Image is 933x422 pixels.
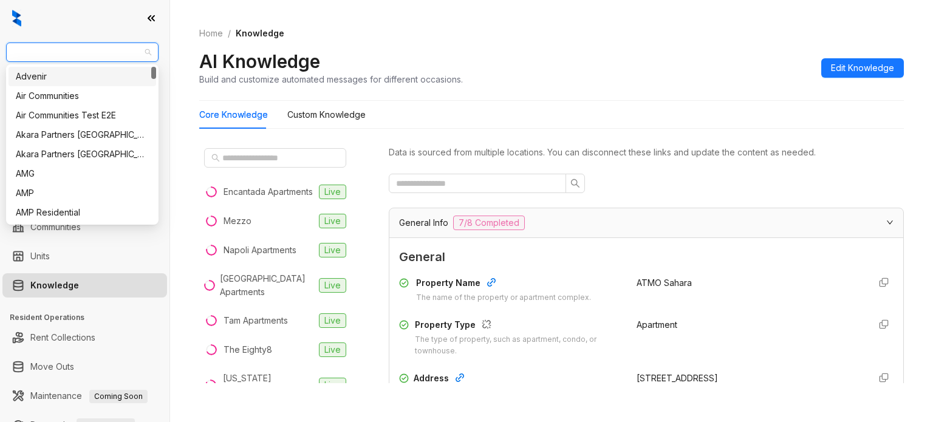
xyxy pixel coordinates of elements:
li: Move Outs [2,355,167,379]
div: Akara Partners Nashville [9,125,156,145]
div: Custom Knowledge [287,108,366,121]
li: / [228,27,231,40]
span: Live [319,214,346,228]
span: Live [319,243,346,257]
a: Move Outs [30,355,74,379]
a: Knowledge [30,273,79,298]
li: Collections [2,163,167,187]
span: Live [319,185,346,199]
div: Address [414,372,622,387]
div: AMP [16,186,149,200]
span: AMG [13,43,151,61]
div: AMP Residential [16,206,149,219]
div: The name of the property or apartment complex. [416,292,591,304]
div: Air Communities Test E2E [16,109,149,122]
span: Knowledge [236,28,284,38]
div: Akara Partners [GEOGRAPHIC_DATA] [16,148,149,161]
div: [US_STATE] Apartments [223,372,314,398]
div: Property Type [415,318,621,334]
span: Live [319,278,346,293]
a: Rent Collections [30,325,95,350]
div: [GEOGRAPHIC_DATA] Apartments [220,272,314,299]
span: Apartment [637,319,677,330]
div: Advenir [9,67,156,86]
li: Units [2,244,167,268]
span: Live [319,378,346,392]
span: ATMO Sahara [637,277,692,288]
div: Build and customize automated messages for different occasions. [199,73,463,86]
div: AMP [9,183,156,203]
li: Rent Collections [2,325,167,350]
div: Air Communities [9,86,156,106]
span: General Info [399,216,448,230]
div: The Eighty8 [224,343,272,356]
span: Live [319,313,346,328]
div: Mezzo [224,214,251,228]
div: Property Name [416,276,591,292]
span: General [399,248,894,267]
span: 7/8 Completed [453,216,525,230]
div: Akara Partners Phoenix [9,145,156,164]
button: Edit Knowledge [821,58,904,78]
li: Leads [2,81,167,106]
h3: Resident Operations [10,312,169,323]
div: General Info7/8 Completed [389,208,903,237]
img: logo [12,10,21,27]
a: Communities [30,215,81,239]
div: Napoli Apartments [224,243,296,257]
div: AMP Residential [9,203,156,222]
span: Edit Knowledge [831,61,894,75]
li: Knowledge [2,273,167,298]
a: Units [30,244,50,268]
div: Data is sourced from multiple locations. You can disconnect these links and update the content as... [389,146,904,159]
h2: AI Knowledge [199,50,320,73]
div: AMG [16,167,149,180]
div: Air Communities [16,89,149,103]
span: expanded [886,219,894,226]
span: Live [319,342,346,357]
li: Maintenance [2,384,167,408]
div: Tam Apartments [224,314,288,327]
div: AMG [9,164,156,183]
span: search [211,154,220,162]
div: Encantada Apartments [224,185,313,199]
a: Home [197,27,225,40]
div: Advenir [16,70,149,83]
li: Leasing [2,134,167,158]
div: The type of property, such as apartment, condo, or townhouse. [415,334,621,357]
div: Akara Partners [GEOGRAPHIC_DATA] [16,128,149,141]
div: [STREET_ADDRESS] [637,372,860,385]
div: Core Knowledge [199,108,268,121]
span: search [570,179,580,188]
span: Coming Soon [89,390,148,403]
li: Communities [2,215,167,239]
div: Air Communities Test E2E [9,106,156,125]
